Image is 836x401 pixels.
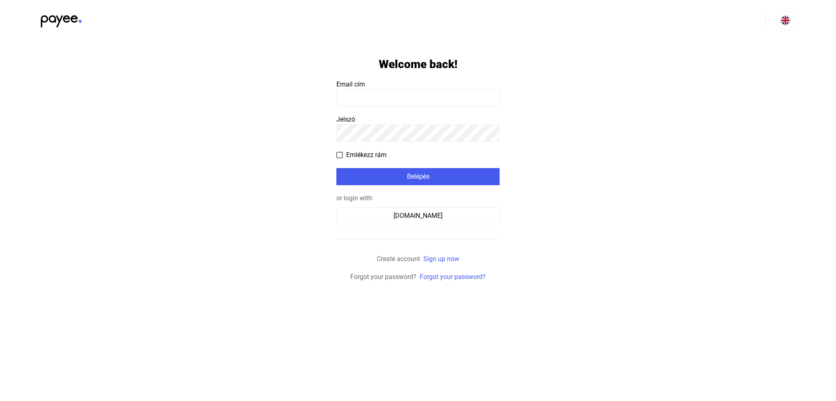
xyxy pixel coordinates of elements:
[346,150,387,160] span: Emlékezz rám
[350,273,416,281] span: Forgot your password?
[336,80,365,88] span: Email cím
[336,168,500,185] button: Belépés
[377,255,420,263] span: Create account
[41,11,82,27] img: black-payee-blue-dot.svg
[379,57,458,71] h1: Welcome back!
[336,115,355,123] span: Jelszó
[339,172,497,182] div: Belépés
[780,16,790,25] img: EN
[420,273,486,281] a: Forgot your password?
[339,211,497,221] div: [DOMAIN_NAME]
[336,207,500,224] button: [DOMAIN_NAME]
[423,255,459,263] a: Sign up now
[776,11,795,30] button: EN
[336,212,500,219] a: [DOMAIN_NAME]
[336,193,500,203] div: or login with:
